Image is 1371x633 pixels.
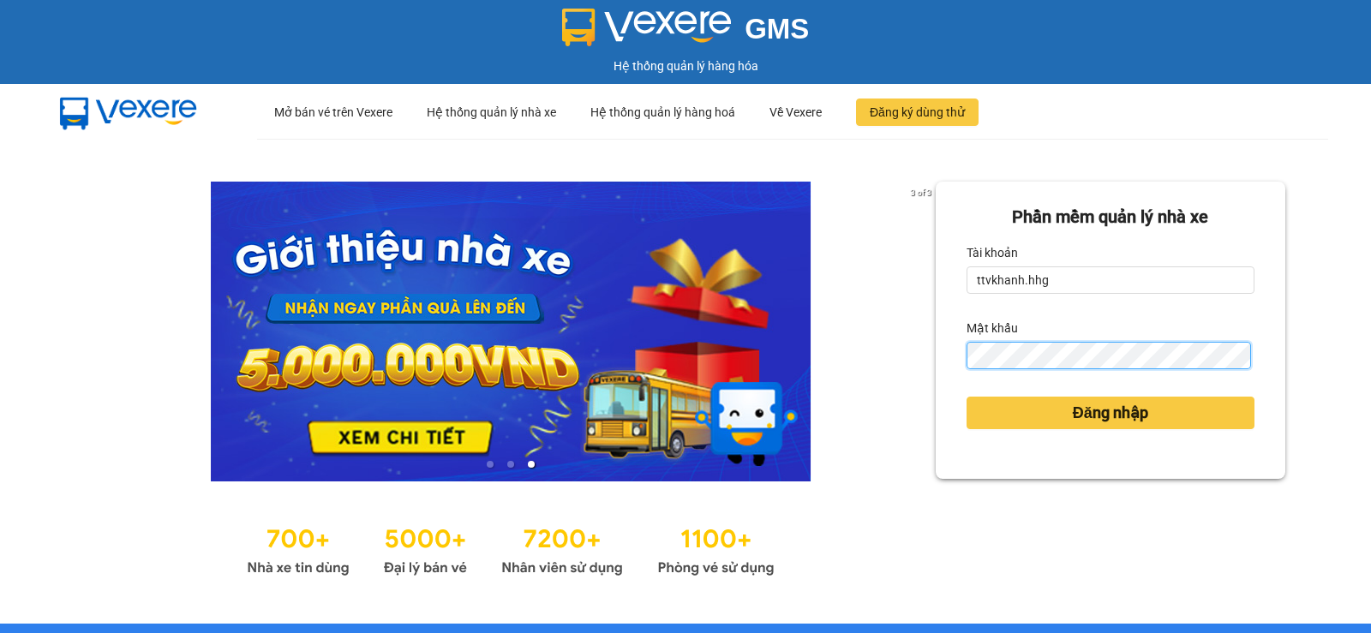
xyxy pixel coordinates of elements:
[856,99,979,126] button: Đăng ký dùng thử
[912,182,936,481] button: next slide / item
[4,57,1367,75] div: Hệ thống quản lý hàng hóa
[870,103,965,122] span: Đăng ký dùng thử
[86,182,110,481] button: previous slide / item
[967,266,1254,294] input: Tài khoản
[967,342,1251,369] input: Mật khẩu
[967,314,1018,342] label: Mật khẩu
[507,461,514,468] li: slide item 2
[487,461,494,468] li: slide item 1
[562,26,810,39] a: GMS
[967,397,1254,429] button: Đăng nhập
[745,13,809,45] span: GMS
[562,9,732,46] img: logo 2
[906,182,936,204] p: 3 of 3
[247,516,775,581] img: Statistics.png
[769,85,822,140] div: Về Vexere
[427,85,556,140] div: Hệ thống quản lý nhà xe
[528,461,535,468] li: slide item 3
[967,239,1018,266] label: Tài khoản
[1073,401,1148,425] span: Đăng nhập
[43,84,214,140] img: mbUUG5Q.png
[967,204,1254,230] div: Phần mềm quản lý nhà xe
[590,85,735,140] div: Hệ thống quản lý hàng hoá
[274,85,392,140] div: Mở bán vé trên Vexere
